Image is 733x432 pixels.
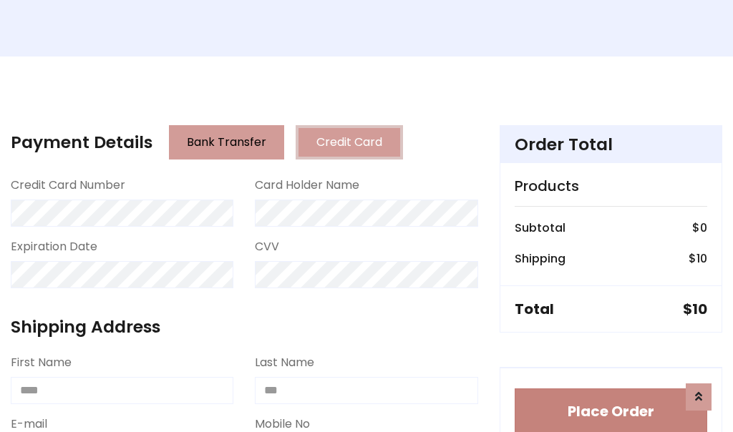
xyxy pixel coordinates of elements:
[515,252,565,265] h6: Shipping
[255,354,314,371] label: Last Name
[696,250,707,267] span: 10
[689,252,707,265] h6: $
[255,238,279,255] label: CVV
[683,300,707,318] h5: $
[515,134,707,154] h4: Order Total
[11,238,97,255] label: Expiration Date
[11,317,478,337] h4: Shipping Address
[692,221,707,235] h6: $
[11,132,152,152] h4: Payment Details
[515,177,707,195] h5: Products
[515,300,554,318] h5: Total
[700,220,707,236] span: 0
[296,125,403,159] button: Credit Card
[515,221,565,235] h6: Subtotal
[11,177,125,194] label: Credit Card Number
[11,354,72,371] label: First Name
[692,299,707,319] span: 10
[169,125,284,159] button: Bank Transfer
[255,177,359,194] label: Card Holder Name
